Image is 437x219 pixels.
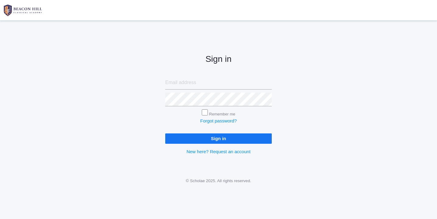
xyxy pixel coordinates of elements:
a: Forgot password? [200,118,237,123]
a: New here? Request an account [187,149,250,154]
h2: Sign in [165,55,272,64]
input: Sign in [165,133,272,143]
input: Email address [165,76,272,90]
label: Remember me [209,112,235,116]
